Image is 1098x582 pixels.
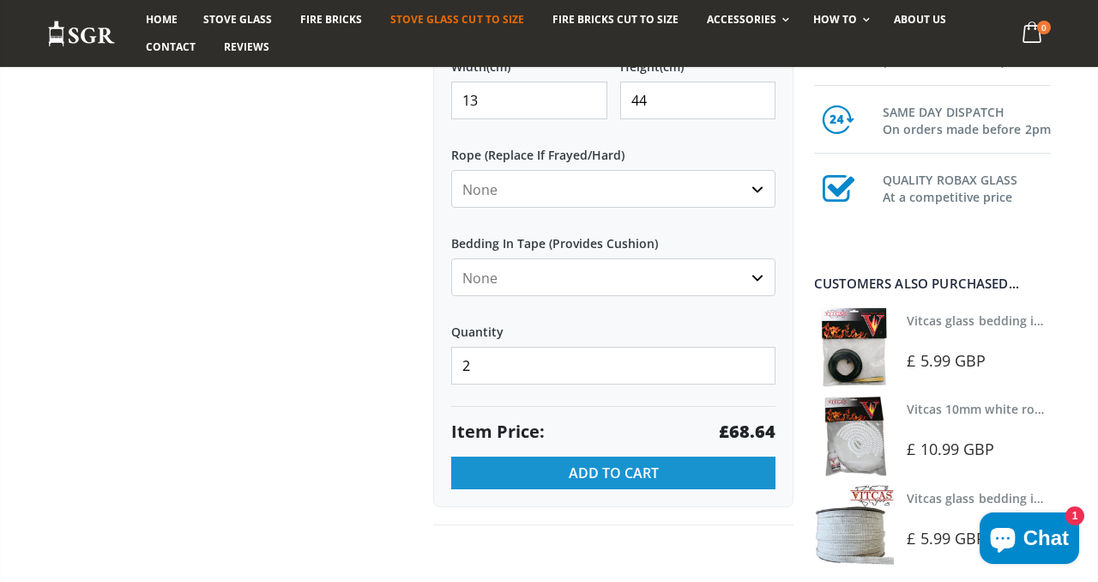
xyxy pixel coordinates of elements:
span: Item Price: [451,420,545,444]
span: Stove Glass [203,12,272,27]
a: Accessories [694,6,798,33]
span: Accessories [707,12,776,27]
img: Vitcas white rope, glue and gloves kit 10mm [814,396,894,476]
span: Reviews [224,39,269,54]
strong: £68.64 [719,420,775,444]
span: £ 5.99 GBP [907,528,986,549]
a: 0 [1016,17,1051,51]
a: Contact [133,33,208,61]
span: Contact [146,39,196,54]
span: 0 [1037,21,1051,34]
img: Vitcas stove glass bedding in tape [814,307,894,387]
label: Rope (Replace If Frayed/Hard) [451,132,775,163]
a: Reviews [211,33,282,61]
a: Fire Bricks [287,6,375,33]
label: Bedding In Tape (Provides Cushion) [451,221,775,252]
span: £ 5.99 GBP [907,350,986,371]
a: Stove Glass [190,6,285,33]
span: About us [894,12,946,27]
span: How To [813,12,857,27]
span: Home [146,12,178,27]
a: Fire Bricks Cut To Size [540,6,691,33]
span: Fire Bricks Cut To Size [552,12,679,27]
button: Add to Cart [451,457,775,489]
span: Add to Cart [569,464,659,482]
span: Fire Bricks [300,12,362,27]
label: Quantity [451,309,775,340]
a: Home [133,6,190,33]
h3: SAME DAY DISPATCH On orders made before 2pm [883,100,1051,138]
a: How To [800,6,878,33]
a: Stove Glass Cut To Size [377,6,536,33]
span: £ 10.99 GBP [907,439,994,459]
img: Stove Glass Replacement [47,20,116,48]
div: Customers also purchased... [814,277,1051,290]
h3: QUALITY ROBAX GLASS At a competitive price [883,168,1051,206]
img: Vitcas stove glass bedding in tape [814,485,894,565]
inbox-online-store-chat: Shopify online store chat [974,512,1084,568]
span: Stove Glass Cut To Size [390,12,523,27]
a: About us [881,6,959,33]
